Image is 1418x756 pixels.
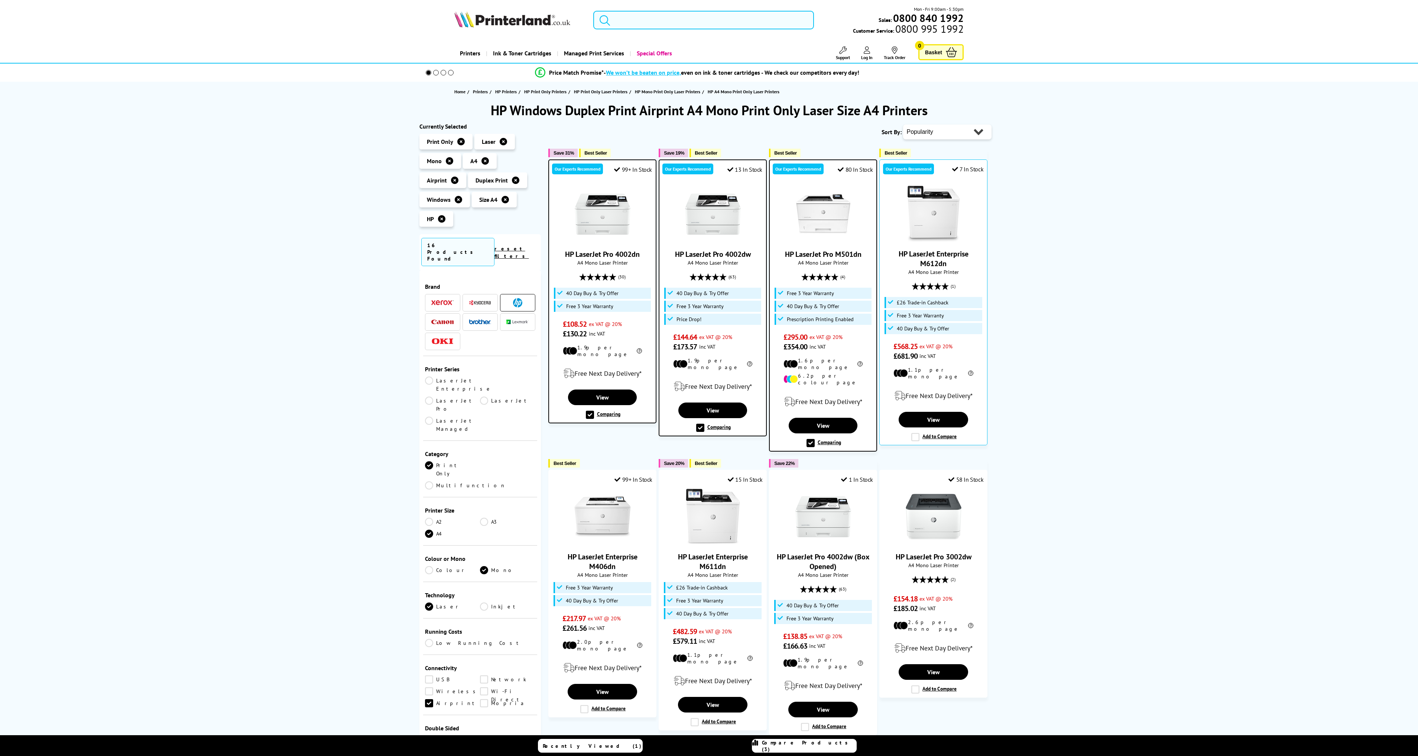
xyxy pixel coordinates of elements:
[729,270,736,284] span: (63)
[882,128,902,136] span: Sort By:
[480,518,535,526] a: A3
[427,215,434,223] span: HP
[899,664,968,680] a: View
[524,88,567,96] span: HP Print Only Printers
[495,88,519,96] a: HP Printers
[548,149,578,157] button: Save 31%
[427,177,447,184] span: Airprint
[675,249,751,259] a: HP LaserJet Pro 4002dw
[664,461,684,466] span: Save 20%
[906,186,961,242] img: HP LaserJet Enterprise M612dn
[606,69,681,76] span: We won’t be beaten on price,
[678,552,748,571] a: HP LaserJet Enterprise M611dn
[494,245,529,259] a: reset filters
[883,638,983,659] div: modal_delivery
[506,317,529,327] a: Lexmark
[454,11,584,29] a: Printerland Logo
[431,338,454,345] img: OKI
[783,631,807,641] span: £138.85
[425,602,480,611] a: Laser
[883,385,983,406] div: modal_delivery
[589,330,605,337] span: inc VAT
[419,101,999,119] h1: HP Windows Duplex Print Airprint A4 Mono Print Only Laser Size A4 Printers
[473,88,488,96] span: Printers
[635,88,700,96] span: HP Mono Print Only Laser Printers
[774,150,797,156] span: Best Seller
[899,249,968,268] a: HP LaserJet Enterprise M612dn
[786,602,839,608] span: 40 Day Buy & Try Offer
[906,236,961,243] a: HP LaserJet Enterprise M612dn
[853,25,964,34] span: Customer Service:
[906,489,961,545] img: HP LaserJet Pro 3002dw
[896,552,971,562] a: HP LaserJet Pro 3002dw
[563,344,642,358] li: 1.9p per mono page
[948,476,983,483] div: 58 In Stock
[786,616,834,621] span: Free 3 Year Warranty
[554,150,574,156] span: Save 31%
[695,150,717,156] span: Best Seller
[495,88,517,96] span: HP Printers
[588,624,605,631] span: inc VAT
[584,150,607,156] span: Best Seller
[469,298,491,307] a: Kyocera
[604,69,859,76] div: - even on ink & toner cartridges - We check our competitors every day!
[893,351,918,361] span: £681.90
[836,55,850,60] span: Support
[663,376,762,397] div: modal_delivery
[425,397,480,413] a: LaserJet Pro
[425,566,480,574] a: Colour
[773,675,873,696] div: modal_delivery
[506,320,529,324] img: Lexmark
[676,611,729,617] span: 40 Day Buy & Try Offer
[893,594,918,604] span: £154.18
[524,88,568,96] a: HP Print Only Printers
[676,598,723,604] span: Free 3 Year Warranty
[673,342,697,352] span: £173.57
[893,619,973,632] li: 2.6p per mono page
[425,687,480,695] a: Wireless
[783,641,807,651] span: £166.63
[777,552,870,571] a: HP LaserJet Pro 4002dw (Box Opened)
[911,685,957,694] label: Add to Compare
[425,628,536,635] div: Running Costs
[893,366,973,380] li: 1.1p per mono page
[789,418,857,433] a: View
[431,298,454,307] a: Xerox
[773,571,873,578] span: A4 Mono Laser Printer
[554,461,576,466] span: Best Seller
[421,238,494,266] span: 16 Products Found
[919,595,953,602] span: ex VAT @ 20%
[699,343,716,350] span: inc VAT
[425,639,536,647] a: Low Running Cost
[553,363,652,384] div: modal_delivery
[785,249,861,259] a: HP LaserJet Pro M501dn
[952,165,984,173] div: 7 In Stock
[809,333,843,340] span: ex VAT @ 20%
[795,489,851,545] img: HP LaserJet Pro 4002dw (Box Opened)
[676,290,729,296] span: 40 Day Buy & Try Offer
[538,739,643,753] a: Recently Viewed (1)
[589,320,622,327] span: ex VAT @ 20%
[635,88,702,96] a: HP Mono Print Only Laser Printers
[879,149,911,157] button: Best Seller
[480,687,535,695] a: Wi-Fi Direct
[673,332,697,342] span: £144.64
[899,412,968,427] a: View
[574,88,627,96] span: HP Print Only Laser Printers
[663,259,762,266] span: A4 Mono Laser Printer
[673,627,697,636] span: £482.59
[689,459,721,468] button: Best Seller
[562,614,586,623] span: £217.97
[689,149,721,157] button: Best Seller
[552,658,652,678] div: modal_delivery
[769,149,801,157] button: Best Seller
[773,391,873,412] div: modal_delivery
[696,424,731,432] label: Comparing
[469,319,491,324] img: Brother
[566,303,613,309] span: Free 3 Year Warranty
[836,46,850,60] a: Support
[951,572,955,587] span: (2)
[893,604,918,613] span: £185.02
[543,743,642,749] span: Recently Viewed (1)
[685,539,741,546] a: HP LaserJet Enterprise M611dn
